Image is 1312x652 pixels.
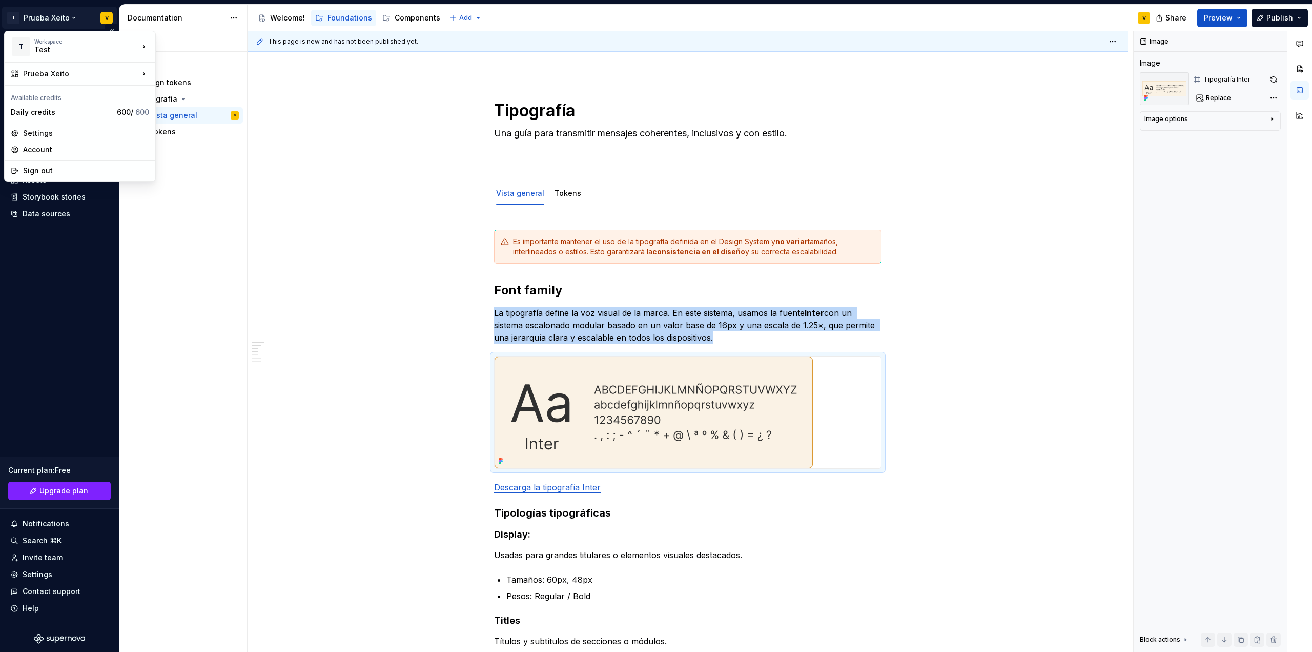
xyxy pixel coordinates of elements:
[135,108,149,116] span: 600
[7,88,153,104] div: Available credits
[117,108,149,116] span: 600 /
[23,128,149,139] div: Settings
[34,38,139,45] div: Workspace
[23,166,149,176] div: Sign out
[23,69,139,79] div: Prueba Xeito
[11,107,113,117] div: Daily credits
[12,37,30,56] div: T
[34,45,121,55] div: Test
[23,145,149,155] div: Account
